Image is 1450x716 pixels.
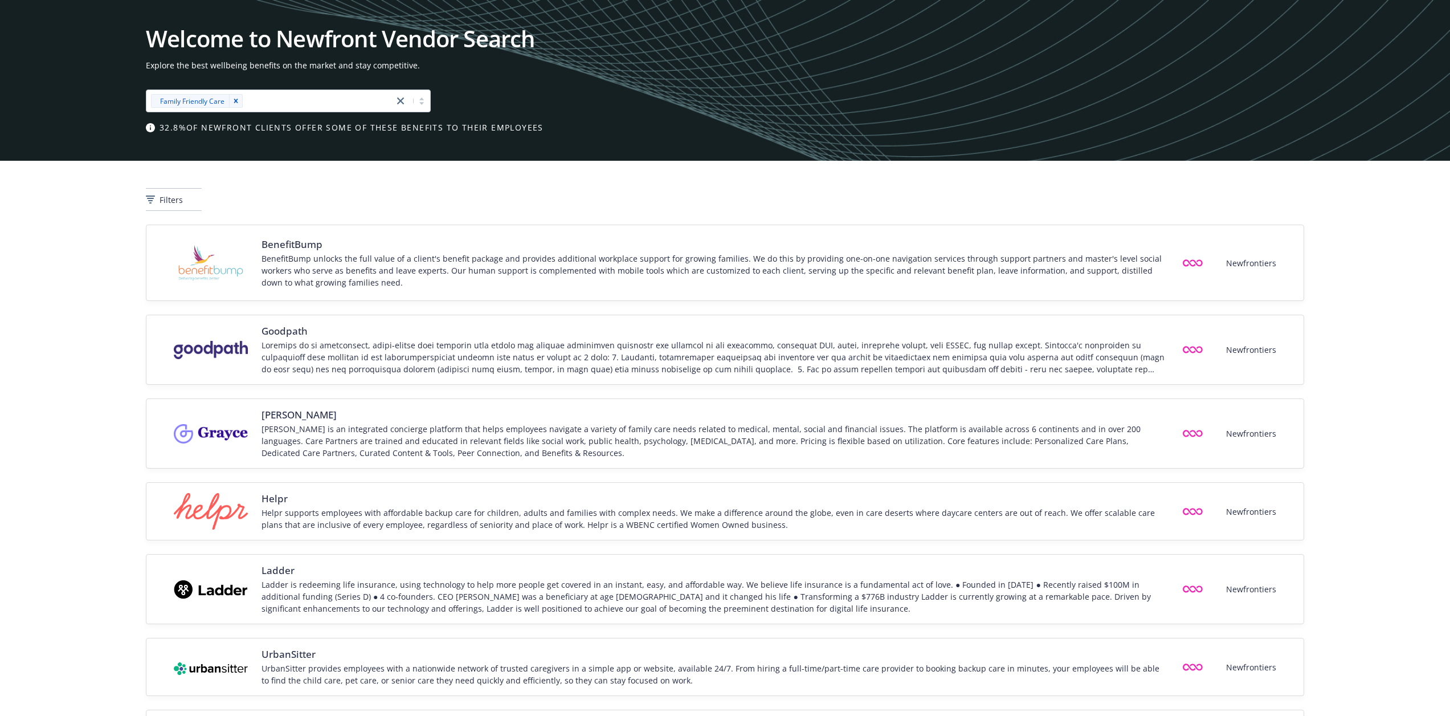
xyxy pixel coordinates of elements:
[262,423,1166,459] div: [PERSON_NAME] is an integrated concierge platform that helps employees navigate a variety of fami...
[262,408,1166,422] span: [PERSON_NAME]
[174,570,248,609] img: Vendor logo for Ladder
[174,424,248,444] img: Vendor logo for Grayce
[174,234,248,291] img: Vendor logo for BenefitBump
[262,579,1166,615] div: Ladder is redeeming life insurance, using technology to help more people get covered in an instan...
[174,658,248,677] img: Vendor logo for UrbanSitter
[146,59,1304,71] span: Explore the best wellbeing benefits on the market and stay competitive.
[1226,583,1276,595] span: Newfrontiers
[160,121,544,133] span: 32.8% of Newfront clients offer some of these benefits to their employees
[1226,428,1276,440] span: Newfrontiers
[1226,506,1276,518] span: Newfrontiers
[262,648,1166,661] span: UrbanSitter
[262,238,1166,251] span: BenefitBump
[262,324,1166,338] span: Goodpath
[174,493,248,530] img: Vendor logo for Helpr
[1226,257,1276,269] span: Newfrontiers
[262,339,1166,375] div: Loremips do si ametconsect, adipi-elitse doei temporin utla etdolo mag aliquae adminimven quisnos...
[262,492,1166,506] span: Helpr
[1226,344,1276,356] span: Newfrontiers
[394,94,407,108] a: close
[262,564,1166,577] span: Ladder
[229,94,243,108] div: Remove [object Object]
[160,194,183,206] span: Filters
[146,27,1304,50] h1: Welcome to Newfront Vendor Search
[146,188,202,211] button: Filters
[262,253,1166,288] div: BenefitBump unlocks the full value of a client's benefit package and provides additional workplac...
[174,341,248,359] img: Vendor logo for Goodpath
[262,662,1166,686] div: UrbanSitter provides employees with a nationwide network of trusted caregivers in a simple app or...
[160,95,224,107] span: Family Friendly Care
[262,507,1166,531] div: Helpr supports employees with affordable backup care for children, adults and families with compl...
[1226,661,1276,673] span: Newfrontiers
[156,95,224,107] span: Family Friendly Care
